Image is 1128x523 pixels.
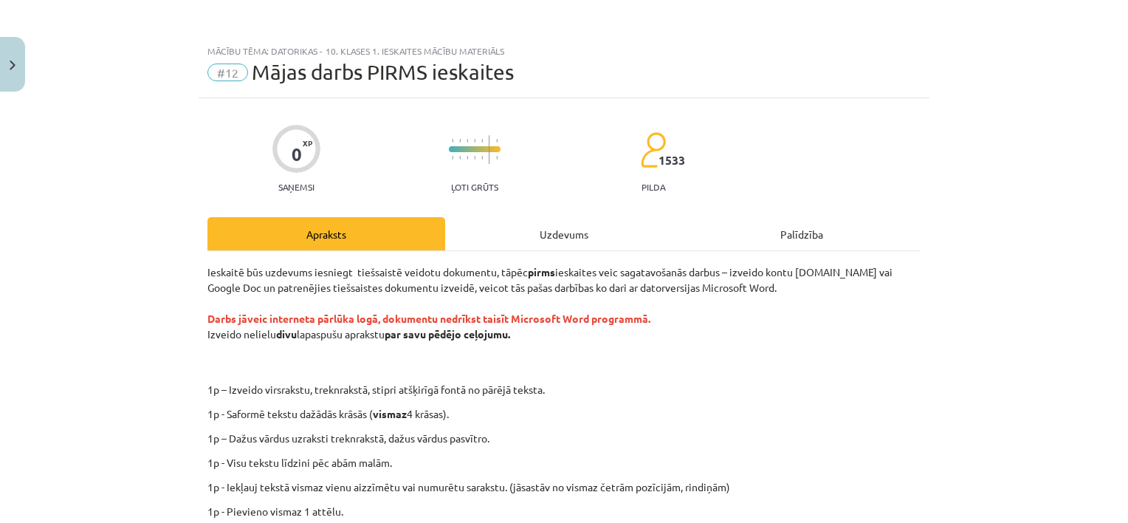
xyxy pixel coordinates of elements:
[272,182,320,192] p: Saņemsi
[303,139,312,147] span: XP
[452,139,453,143] img: icon-short-line-57e1e144782c952c97e751825c79c345078a6d821885a25fce030b3d8c18986b.svg
[496,156,498,160] img: icon-short-line-57e1e144782c952c97e751825c79c345078a6d821885a25fce030b3d8c18986b.svg
[496,139,498,143] img: icon-short-line-57e1e144782c952c97e751825c79c345078a6d821885a25fce030b3d8c18986b.svg
[207,312,650,325] strong: Darbs jāveic interneta pārlūka logā, dokumentu nedrīkst taisīt Microsoft Word programmā.
[207,431,921,446] p: 1p – Dažus vārdus uzraksti treknrakstā, dažus vārdus pasvītro.
[489,135,490,164] img: icon-long-line-d9ea69661e0d244f92f715978eff75569469978d946b2353a9bb055b3ed8787d.svg
[528,265,555,278] strong: pirms
[291,382,935,397] p: 1p – Izveido virsrakstu, treknrakstā, stipri atšķirīgā fontā no pārējā teksta.
[459,139,461,143] img: icon-short-line-57e1e144782c952c97e751825c79c345078a6d821885a25fce030b3d8c18986b.svg
[385,327,510,341] strong: par savu pēdējo ceļojumu.
[481,139,483,143] img: icon-short-line-57e1e144782c952c97e751825c79c345078a6d821885a25fce030b3d8c18986b.svg
[207,406,921,422] p: 1p - Saformē tekstu dažādās krāsās ( 4 krāsas).
[207,479,921,495] p: 1p - Iekļauj tekstā vismaz vienu aizzīmētu vai numurētu sarakstu. (jāsastāv no vismaz četrām pozī...
[451,182,498,192] p: Ļoti grūts
[207,455,921,471] p: 1p - Visu tekstu līdzini pēc abām malām.
[292,144,302,165] div: 0
[207,264,921,373] p: Ieskaitē būs uzdevums iesniegt tiešsaistē veidotu dokumentu, tāpēc ieskaites veic sagatavošanās d...
[207,64,248,81] span: #12
[252,60,514,84] span: Mājas darbs PIRMS ieskaites
[373,407,407,420] strong: vismaz
[467,156,468,160] img: icon-short-line-57e1e144782c952c97e751825c79c345078a6d821885a25fce030b3d8c18986b.svg
[467,139,468,143] img: icon-short-line-57e1e144782c952c97e751825c79c345078a6d821885a25fce030b3d8c18986b.svg
[207,217,445,250] div: Apraksts
[683,217,921,250] div: Palīdzība
[207,504,921,519] p: 1p - Pievieno vismaz 1 attēlu.
[474,139,475,143] img: icon-short-line-57e1e144782c952c97e751825c79c345078a6d821885a25fce030b3d8c18986b.svg
[445,217,683,250] div: Uzdevums
[658,154,685,167] span: 1533
[459,156,461,160] img: icon-short-line-57e1e144782c952c97e751825c79c345078a6d821885a25fce030b3d8c18986b.svg
[474,156,475,160] img: icon-short-line-57e1e144782c952c97e751825c79c345078a6d821885a25fce030b3d8c18986b.svg
[640,131,666,168] img: students-c634bb4e5e11cddfef0936a35e636f08e4e9abd3cc4e673bd6f9a4125e45ecb1.svg
[452,156,453,160] img: icon-short-line-57e1e144782c952c97e751825c79c345078a6d821885a25fce030b3d8c18986b.svg
[276,327,297,341] strong: divu
[642,182,665,192] p: pilda
[207,46,921,56] div: Mācību tēma: Datorikas - 10. klases 1. ieskaites mācību materiāls
[481,156,483,160] img: icon-short-line-57e1e144782c952c97e751825c79c345078a6d821885a25fce030b3d8c18986b.svg
[10,61,16,70] img: icon-close-lesson-0947bae3869378f0d4975bcd49f059093ad1ed9edebbc8119c70593378902aed.svg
